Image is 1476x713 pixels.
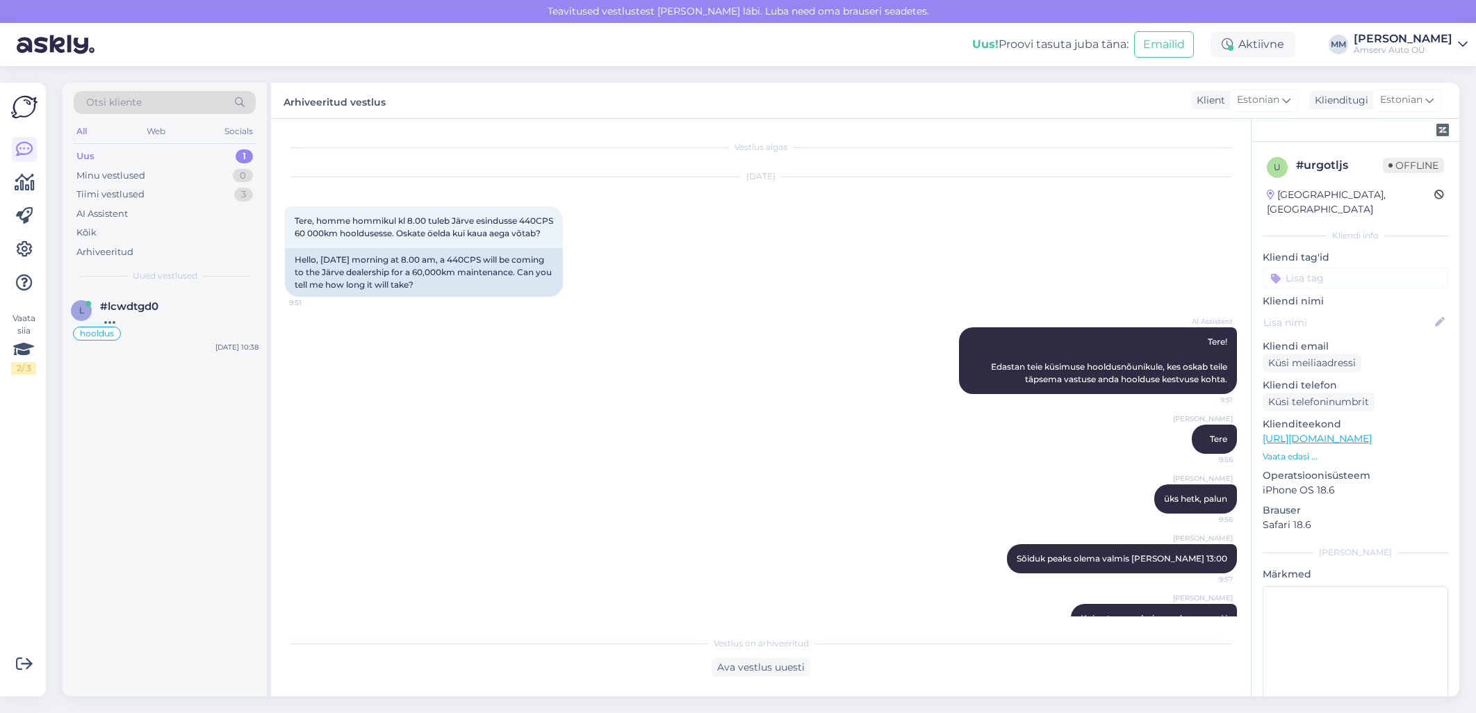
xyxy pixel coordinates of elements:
[1296,157,1383,174] div: # urgotljs
[1263,294,1448,309] p: Kliendi nimi
[144,122,168,140] div: Web
[1181,395,1233,405] span: 9:51
[76,207,128,221] div: AI Assistent
[11,312,36,375] div: Vaata siia
[76,188,145,202] div: Tiimi vestlused
[1263,315,1432,330] input: Lisa nimi
[1274,162,1281,172] span: u
[1263,450,1448,463] p: Vaata edasi ...
[1309,93,1368,108] div: Klienditugi
[1383,158,1444,173] span: Offline
[1164,493,1227,504] span: üks hetk, palun
[285,170,1237,183] div: [DATE]
[1263,567,1448,582] p: Märkmed
[1354,33,1452,44] div: [PERSON_NAME]
[11,362,36,375] div: 2 / 3
[972,36,1129,53] div: Proovi tasuta juba täna:
[1173,413,1233,424] span: [PERSON_NAME]
[76,149,95,163] div: Uus
[1211,32,1295,57] div: Aktiivne
[1263,354,1361,372] div: Küsi meiliaadressi
[285,248,563,297] div: Hello, [DATE] morning at 8.00 am, a 440CPS will be coming to the Järve dealership for a 60,000km ...
[1181,316,1233,327] span: AI Assistent
[236,149,253,163] div: 1
[79,305,84,315] span: l
[233,169,253,183] div: 0
[133,270,197,282] span: Uued vestlused
[1181,574,1233,584] span: 9:57
[1191,93,1225,108] div: Klient
[1237,92,1279,108] span: Estonian
[1263,546,1448,559] div: [PERSON_NAME]
[1263,483,1448,498] p: iPhone OS 18.6
[1380,92,1422,108] span: Estonian
[714,637,809,650] span: Vestlus on arhiveeritud
[76,226,97,240] div: Kõik
[76,169,145,183] div: Minu vestlused
[1173,593,1233,603] span: [PERSON_NAME]
[1017,553,1227,564] span: Sõiduk peaks olema valmis [PERSON_NAME] 13:00
[1354,33,1468,56] a: [PERSON_NAME]Amserv Auto OÜ
[712,658,810,677] div: Ava vestlus uuesti
[234,188,253,202] div: 3
[1263,417,1448,432] p: Klienditeekond
[1173,473,1233,484] span: [PERSON_NAME]
[1181,514,1233,525] span: 9:56
[1263,393,1375,411] div: Küsi telefoninumbrit
[1267,188,1434,217] div: [GEOGRAPHIC_DATA], [GEOGRAPHIC_DATA]
[1263,468,1448,483] p: Operatsioonisüsteem
[215,342,259,352] div: [DATE] 10:38
[285,141,1237,154] div: Vestlus algas
[1173,533,1233,543] span: [PERSON_NAME]
[284,91,386,110] label: Arhiveeritud vestlus
[76,245,133,259] div: Arhiveeritud
[11,94,38,120] img: Askly Logo
[86,95,142,110] span: Otsi kliente
[1263,378,1448,393] p: Kliendi telefon
[1181,454,1233,465] span: 9:56
[1263,229,1448,242] div: Kliendi info
[1263,268,1448,288] input: Lisa tag
[289,297,341,308] span: 9:51
[295,215,555,238] span: Tere, homme hommikul kl 8.00 tuleb Järve esindusse 440CPS 60 000km hooldusesse. Oskate öelda kui ...
[74,122,90,140] div: All
[80,329,114,338] span: hooldus
[222,122,256,140] div: Socials
[1329,35,1348,54] div: MM
[1263,339,1448,354] p: Kliendi email
[1210,434,1227,444] span: Tere
[1263,250,1448,265] p: Kliendi tag'id
[1134,31,1194,58] button: Emailid
[1081,613,1227,623] span: Kui auto on valmis, saadame sms`i
[1263,432,1372,445] a: [URL][DOMAIN_NAME]
[1263,518,1448,532] p: Safari 18.6
[972,38,999,51] b: Uus!
[1436,124,1449,136] img: zendesk
[100,300,158,313] span: #lcwdtgd0
[1354,44,1452,56] div: Amserv Auto OÜ
[1263,503,1448,518] p: Brauser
